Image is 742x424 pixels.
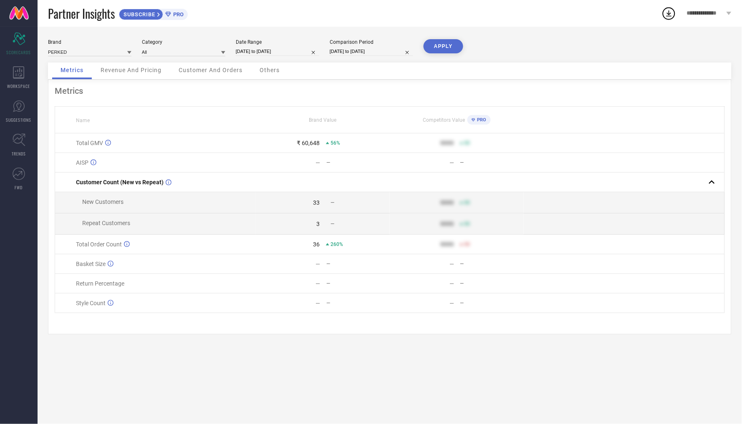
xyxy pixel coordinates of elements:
div: — [449,300,454,306]
span: Revenue And Pricing [101,67,162,73]
div: 33 [313,199,320,206]
span: PRO [171,11,184,18]
span: 50 [464,241,470,247]
span: SUGGESTIONS [6,117,32,123]
span: PRO [475,117,487,123]
div: — [326,281,389,286]
div: — [315,159,320,166]
span: — [331,200,334,206]
span: Return Percentage [76,280,124,287]
div: ₹ 60,648 [297,140,320,146]
div: Brand [48,39,131,45]
div: 9999 [440,140,454,146]
div: — [449,261,454,267]
span: Name [76,118,90,123]
span: Total Order Count [76,241,122,248]
div: 9999 [440,241,454,248]
span: 260% [331,241,343,247]
div: Open download list [661,6,676,21]
div: — [315,300,320,306]
span: WORKSPACE [8,83,30,89]
div: — [460,300,523,306]
div: Metrics [55,86,725,96]
span: 50 [464,140,470,146]
span: Total GMV [76,140,103,146]
div: 36 [313,241,320,248]
div: Category [142,39,225,45]
input: Select comparison period [330,47,413,56]
span: Others [260,67,280,73]
div: — [460,281,523,286]
span: TRENDS [12,151,26,157]
div: — [449,159,454,166]
div: 3 [316,221,320,227]
span: Customer Count (New vs Repeat) [76,179,164,186]
div: — [449,280,454,287]
div: — [326,160,389,166]
span: 50 [464,200,470,206]
span: Style Count [76,300,106,306]
span: Competitors Value [423,117,465,123]
span: Partner Insights [48,5,115,22]
span: Customer And Orders [179,67,242,73]
div: Comparison Period [330,39,413,45]
span: SCORECARDS [7,49,31,55]
div: Date Range [236,39,319,45]
div: — [326,261,389,267]
span: 56% [331,140,340,146]
input: Select date range [236,47,319,56]
span: Metrics [61,67,83,73]
span: 50 [464,221,470,227]
span: — [331,221,334,227]
span: New Customers [82,198,124,205]
span: FWD [15,184,23,191]
div: — [315,261,320,267]
div: 9999 [440,221,454,227]
div: — [326,300,389,306]
span: Brand Value [309,117,337,123]
span: Basket Size [76,261,106,267]
div: — [460,160,523,166]
a: SUBSCRIBEPRO [119,7,188,20]
span: SUBSCRIBE [119,11,157,18]
button: APPLY [424,39,463,53]
span: Repeat Customers [82,220,130,226]
span: AISP [76,159,88,166]
div: — [460,261,523,267]
div: 9999 [440,199,454,206]
div: — [315,280,320,287]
